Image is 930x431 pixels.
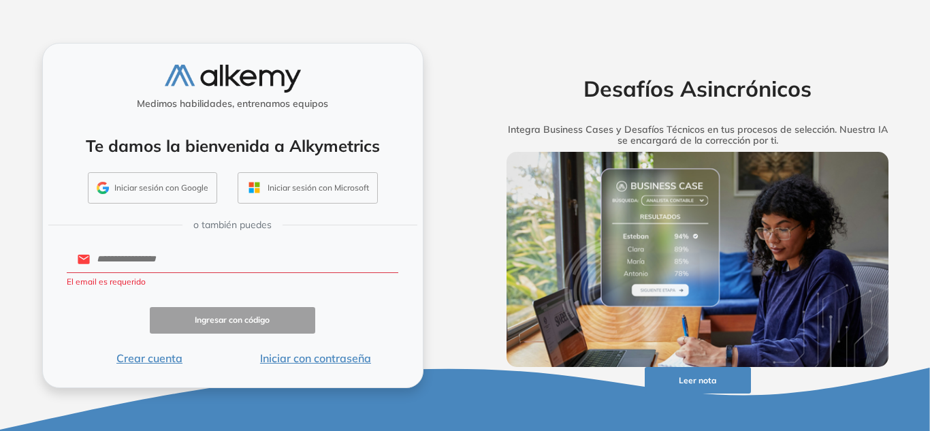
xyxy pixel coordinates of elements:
[645,367,751,394] button: Leer nota
[150,307,316,334] button: Ingresar con código
[232,350,398,366] button: Iniciar con contraseña
[507,152,889,367] img: img-more-info
[48,98,417,110] h5: Medimos habilidades, entrenamos equipos
[485,76,910,101] h2: Desafíos Asincrónicos
[97,182,109,194] img: GMAIL_ICON
[67,350,233,366] button: Crear cuenta
[485,124,910,147] h5: Integra Business Cases y Desafíos Técnicos en tus procesos de selección. Nuestra IA se encargará ...
[685,273,930,431] div: Widget de chat
[193,218,272,232] span: o también puedes
[238,172,378,204] button: Iniciar sesión con Microsoft
[685,273,930,431] iframe: Chat Widget
[67,276,399,288] p: El email es requerido
[246,180,262,195] img: OUTLOOK_ICON
[88,172,217,204] button: Iniciar sesión con Google
[61,136,405,156] h4: Te damos la bienvenida a Alkymetrics
[165,65,301,93] img: logo-alkemy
